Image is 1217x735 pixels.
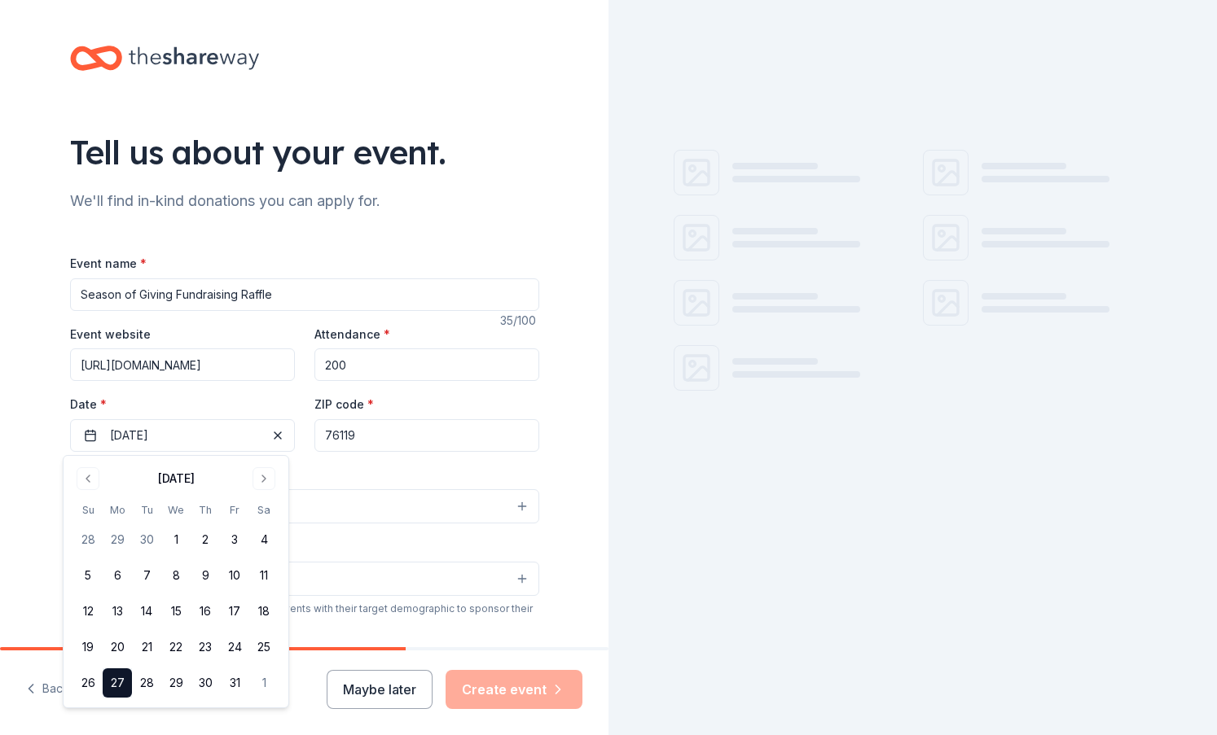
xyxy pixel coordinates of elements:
[161,668,191,698] button: 29
[70,419,295,452] button: [DATE]
[70,129,539,175] div: Tell us about your event.
[314,348,539,381] input: 20
[26,672,69,707] button: Back
[191,561,220,590] button: 9
[249,597,279,626] button: 18
[77,467,99,490] button: Go to previous month
[191,597,220,626] button: 16
[132,501,161,518] th: Tuesday
[191,632,220,662] button: 23
[500,311,539,330] div: 35 /100
[103,501,132,518] th: Monday
[191,501,220,518] th: Thursday
[249,525,279,554] button: 4
[70,562,539,596] button: Select
[70,396,295,413] label: Date
[73,501,103,518] th: Sunday
[161,501,191,518] th: Wednesday
[103,525,132,554] button: 29
[220,525,249,554] button: 3
[161,597,191,626] button: 15
[161,632,191,662] button: 22
[73,668,103,698] button: 26
[220,668,249,698] button: 31
[161,561,191,590] button: 8
[314,419,539,452] input: 12345 (U.S. only)
[132,632,161,662] button: 21
[73,597,103,626] button: 12
[73,525,103,554] button: 28
[161,525,191,554] button: 1
[103,561,132,590] button: 6
[132,668,161,698] button: 28
[249,632,279,662] button: 25
[249,561,279,590] button: 11
[132,561,161,590] button: 7
[191,525,220,554] button: 2
[445,644,490,660] label: Apt/unit
[103,632,132,662] button: 20
[132,525,161,554] button: 30
[103,668,132,698] button: 27
[73,561,103,590] button: 5
[70,348,295,381] input: https://www...
[70,278,539,311] input: Spring Fundraiser
[220,597,249,626] button: 17
[158,469,195,488] div: [DATE]
[70,489,539,523] button: Select
[314,326,390,343] label: Attendance
[132,597,161,626] button: 14
[314,396,374,413] label: ZIP code
[70,188,539,214] div: We'll find in-kind donations you can apply for.
[249,501,279,518] th: Saturday
[73,632,103,662] button: 19
[191,668,220,698] button: 30
[220,561,249,590] button: 10
[70,602,539,628] div: We use this information to help brands find events with their target demographic to sponsor their...
[220,501,249,518] th: Friday
[327,670,433,709] button: Maybe later
[103,597,132,626] button: 13
[220,632,249,662] button: 24
[70,326,151,343] label: Event website
[249,668,279,698] button: 1
[70,256,147,272] label: Event name
[253,467,275,490] button: Go to next month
